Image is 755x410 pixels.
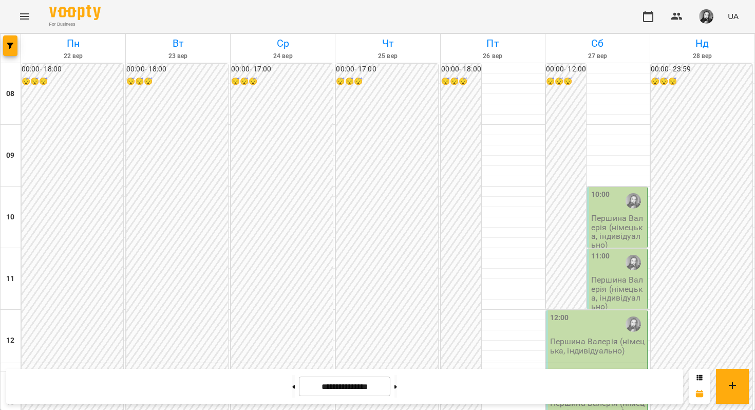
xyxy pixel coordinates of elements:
[337,35,438,51] h6: Чт
[6,88,14,100] h6: 08
[337,51,438,61] h6: 25 вер
[12,4,37,29] button: Menu
[336,76,438,87] h6: 😴😴😴
[49,5,101,20] img: Voopty Logo
[6,150,14,161] h6: 09
[591,214,645,249] p: Першина Валерія (німецька, індивідуально)
[546,64,586,75] h6: 00:00 - 12:00
[232,35,333,51] h6: Ср
[728,11,739,22] span: UA
[591,251,610,262] label: 11:00
[591,275,645,311] p: Першина Валерія (німецька, індивідуально)
[652,51,753,61] h6: 28 вер
[652,35,753,51] h6: Нд
[724,7,743,26] button: UA
[550,312,569,324] label: 12:00
[651,64,752,75] h6: 00:00 - 23:59
[6,335,14,346] h6: 12
[441,64,481,75] h6: 00:00 - 18:00
[550,337,645,355] p: Першина Валерія (німецька, індивідуально)
[49,21,101,28] span: For Business
[127,51,229,61] h6: 23 вер
[126,76,228,87] h6: 😴😴😴
[626,316,641,332] img: Першина Валерія Андріївна (н)
[23,35,124,51] h6: Пн
[626,255,641,270] img: Першина Валерія Андріївна (н)
[6,212,14,223] h6: 10
[442,51,543,61] h6: 26 вер
[699,9,713,24] img: 9e1ebfc99129897ddd1a9bdba1aceea8.jpg
[232,51,333,61] h6: 24 вер
[546,76,586,87] h6: 😴😴😴
[23,51,124,61] h6: 22 вер
[591,189,610,200] label: 10:00
[441,76,481,87] h6: 😴😴😴
[231,76,333,87] h6: 😴😴😴
[126,64,228,75] h6: 00:00 - 18:00
[22,76,123,87] h6: 😴😴😴
[442,35,543,51] h6: Пт
[336,64,438,75] h6: 00:00 - 17:00
[127,35,229,51] h6: Вт
[6,273,14,285] h6: 11
[626,193,641,209] img: Першина Валерія Андріївна (н)
[547,51,648,61] h6: 27 вер
[231,64,333,75] h6: 00:00 - 17:00
[22,64,123,75] h6: 00:00 - 18:00
[547,35,648,51] h6: Сб
[651,76,752,87] h6: 😴😴😴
